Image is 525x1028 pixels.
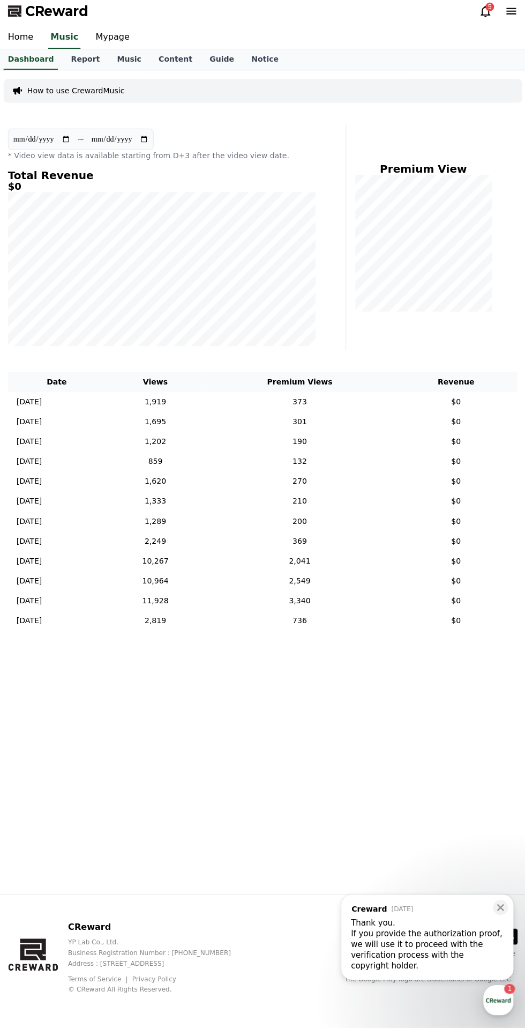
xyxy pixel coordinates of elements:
p: Business Registration Number : [PHONE_NUMBER] [69,949,248,957]
td: $0 [393,414,516,434]
th: Date [9,374,106,394]
span: Home [27,356,46,365]
td: 373 [205,394,394,414]
a: Content [150,53,201,73]
p: [DATE] [17,438,42,449]
td: 2,249 [106,533,205,553]
td: 200 [205,513,394,533]
p: CReward [69,921,248,934]
a: Report [63,53,109,73]
td: $0 [393,434,516,454]
a: Music [49,30,81,53]
td: $0 [393,533,516,553]
h5: $0 [9,184,315,195]
p: YP Lab Co., Ltd. [69,938,248,946]
th: Views [106,374,205,394]
td: $0 [393,394,516,414]
td: $0 [393,553,516,573]
a: Dashboard [4,53,58,73]
a: CReward [9,6,89,24]
td: 1,333 [106,493,205,513]
p: [DATE] [17,398,42,410]
p: [DATE] [17,617,42,628]
td: $0 [393,454,516,474]
td: $0 [393,573,516,593]
a: Guide [201,53,243,73]
a: Settings [138,340,206,367]
td: 2,041 [205,553,394,573]
a: Notice [243,53,287,73]
td: 10,267 [106,553,205,573]
p: * Video view data is available starting from D+3 after the video view date. [9,153,315,164]
h4: Total Revenue [9,173,315,184]
a: Home [3,340,71,367]
p: [DATE] [17,418,42,430]
th: Revenue [393,374,516,394]
td: 270 [205,474,394,493]
td: 301 [205,414,394,434]
h4: Premium View [354,166,491,178]
span: CReward [26,6,89,24]
p: Address : [STREET_ADDRESS] [69,959,248,968]
td: 3,340 [205,593,394,612]
p: [DATE] [17,498,42,509]
a: Terms of Service [69,975,130,983]
td: 190 [205,434,394,454]
td: 11,928 [106,593,205,612]
p: [DATE] [17,478,42,489]
p: [DATE] [17,557,42,568]
td: $0 [393,612,516,632]
td: $0 [393,493,516,513]
span: Settings [159,356,185,365]
td: $0 [393,474,516,493]
span: Messages [89,357,121,365]
p: [DATE] [17,517,42,529]
p: ~ [78,136,85,149]
td: 10,964 [106,573,205,593]
td: 2,549 [205,573,394,593]
td: 1,919 [106,394,205,414]
td: 210 [205,493,394,513]
a: 5 [478,9,491,21]
a: Music [109,53,150,73]
a: How to use CrewardMusic [28,89,125,100]
p: [DATE] [17,537,42,549]
p: [DATE] [17,577,42,588]
td: 1,202 [106,434,205,454]
p: [DATE] [17,597,42,608]
a: 1Messages [71,340,138,367]
a: Privacy Policy [132,975,176,983]
td: $0 [393,513,516,533]
td: 2,819 [106,612,205,632]
td: 369 [205,533,394,553]
div: 5 [484,6,493,15]
td: 1,695 [106,414,205,434]
p: [DATE] [17,458,42,469]
p: © CReward All Rights Reserved. [69,985,248,994]
td: 1,620 [106,474,205,493]
span: 1 [109,339,112,348]
a: Mypage [87,30,138,53]
td: 859 [106,454,205,474]
td: 736 [205,612,394,632]
th: Premium Views [205,374,394,394]
td: 132 [205,454,394,474]
td: $0 [393,593,516,612]
td: 1,289 [106,513,205,533]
